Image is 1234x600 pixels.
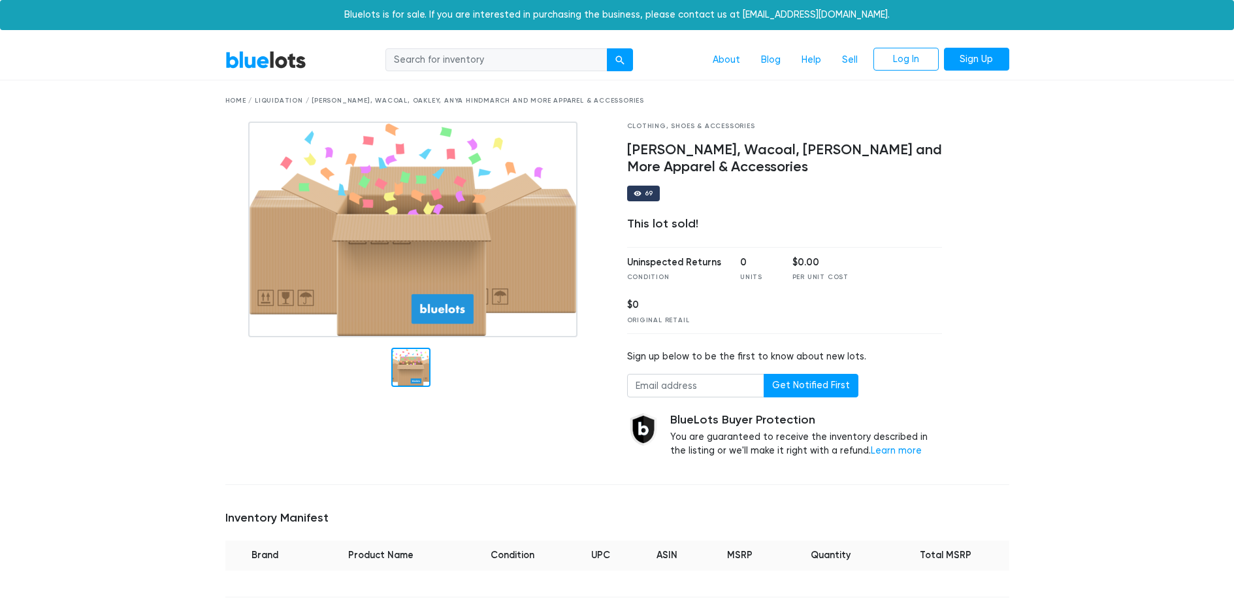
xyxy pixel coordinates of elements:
input: Email address [627,374,764,397]
button: Get Notified First [764,374,858,397]
th: Brand [225,541,305,571]
th: ASIN [633,541,702,571]
a: Blog [751,48,791,73]
div: Uninspected Returns [627,256,721,270]
div: 0 [740,256,773,270]
div: Sign up below to be the first to know about new lots. [627,350,943,364]
a: Sell [832,48,868,73]
div: 69 [645,190,654,197]
div: Original Retail [627,316,690,325]
div: Units [740,273,773,282]
a: Help [791,48,832,73]
th: Condition [457,541,568,571]
h4: [PERSON_NAME], Wacoal, [PERSON_NAME] and More Apparel & Accessories [627,142,943,176]
div: You are guaranteed to receive the inventory described in the listing or we'll make it right with ... [670,413,943,458]
th: Total MSRP [883,541,1009,571]
h5: Inventory Manifest [225,511,1009,525]
div: Home / Liquidation / [PERSON_NAME], Wacoal, Oakley, Anya Hindmarch and More Apparel & Accessories [225,96,1009,106]
div: Per Unit Cost [792,273,849,282]
th: UPC [568,541,633,571]
a: Learn more [871,445,922,456]
div: This lot sold! [627,217,943,231]
a: Sign Up [944,48,1009,71]
div: $0.00 [792,256,849,270]
a: About [702,48,751,73]
div: $0 [627,298,690,312]
input: Search for inventory [385,48,608,72]
th: MSRP [702,541,779,571]
div: Condition [627,273,721,282]
th: Product Name [304,541,457,571]
div: Clothing, Shoes & Accessories [627,122,943,131]
a: Log In [873,48,939,71]
th: Quantity [779,541,883,571]
a: BlueLots [225,50,306,69]
img: buyer_protection_shield-3b65640a83011c7d3ede35a8e5a80bfdfaa6a97447f0071c1475b91a4b0b3d01.png [627,413,660,446]
h5: BlueLots Buyer Protection [670,413,943,427]
img: box_graphic.png [248,122,577,337]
